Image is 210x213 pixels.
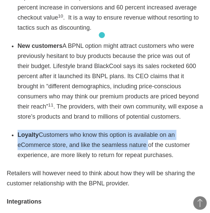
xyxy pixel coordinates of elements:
[18,41,203,122] li: A BPNL option might attract customers who were previously hesitant to buy products because the pr...
[18,130,203,160] li: Customers who know this option is available on an eCommerce store, and like the seamless nature o...
[18,42,62,49] strong: New customers
[7,168,203,188] p: Retailers will however need to think about how they will be sharing the customer relationship wit...
[193,196,207,210] button: Back to Top
[18,131,39,138] strong: Loyalty
[48,102,53,108] sup: 11
[58,13,63,19] sup: 10
[7,198,41,205] strong: Integrations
